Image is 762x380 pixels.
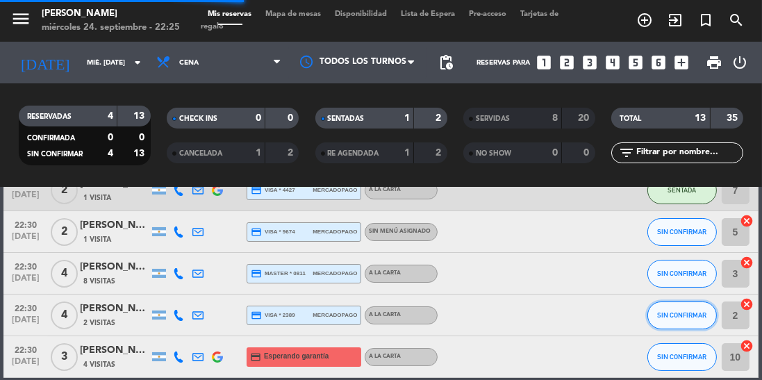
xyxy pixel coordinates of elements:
[83,317,115,329] span: 2 Visitas
[695,113,706,123] strong: 13
[27,135,75,142] span: CONFIRMADA
[731,54,748,71] i: power_settings_new
[179,115,217,122] span: CHECK INS
[83,192,111,204] span: 1 Visita
[80,217,149,233] div: [PERSON_NAME]
[313,227,357,236] span: mercadopago
[8,315,43,331] span: [DATE]
[657,353,706,361] span: SIN CONFIRMAR
[477,59,530,67] span: Reservas para
[647,218,717,246] button: SIN CONFIRMAR
[647,260,717,288] button: SIN CONFIRMAR
[647,301,717,329] button: SIN CONFIRMAR
[264,351,329,362] span: Esperando garantía
[394,10,462,18] span: Lista de Espera
[740,214,754,228] i: cancel
[436,113,444,123] strong: 2
[552,148,558,158] strong: 0
[604,53,622,72] i: looks_4
[133,111,147,121] strong: 13
[369,354,401,359] span: A LA CARTA
[697,12,714,28] i: turned_in_not
[740,297,754,311] i: cancel
[583,148,592,158] strong: 0
[649,53,668,72] i: looks_6
[8,299,43,315] span: 22:30
[133,149,147,158] strong: 13
[251,310,295,321] span: visa * 2389
[476,115,510,122] span: SERVIDAS
[313,269,357,278] span: mercadopago
[108,111,113,121] strong: 4
[51,218,78,246] span: 2
[727,113,740,123] strong: 35
[578,113,592,123] strong: 20
[328,150,379,157] span: RE AGENDADA
[657,270,706,277] span: SIN CONFIRMAR
[438,54,454,71] span: pending_actions
[251,268,306,279] span: master * 0811
[51,301,78,329] span: 4
[552,113,558,123] strong: 8
[404,148,410,158] strong: 1
[83,234,111,245] span: 1 Visita
[212,185,223,196] img: google-logo.png
[328,115,365,122] span: SENTADAS
[251,268,262,279] i: credit_card
[212,352,223,363] img: google-logo.png
[139,133,147,142] strong: 0
[535,53,553,72] i: looks_one
[83,359,115,370] span: 4 Visitas
[129,54,146,71] i: arrow_drop_down
[636,12,653,28] i: add_circle_outline
[51,176,78,204] span: 2
[672,53,690,72] i: add_box
[647,343,717,371] button: SIN CONFIRMAR
[328,10,394,18] span: Disponibilidad
[476,150,511,157] span: NO SHOW
[558,53,576,72] i: looks_two
[369,270,401,276] span: A LA CARTA
[80,259,149,275] div: [PERSON_NAME]
[369,187,401,192] span: A LA CARTA
[10,8,31,34] button: menu
[251,185,295,196] span: visa * 4427
[108,133,113,142] strong: 0
[27,151,83,158] span: SIN CONFIRMAR
[251,226,262,238] i: credit_card
[657,311,706,319] span: SIN CONFIRMAR
[83,276,115,287] span: 8 Visitas
[627,53,645,72] i: looks_5
[201,10,258,18] span: Mis reservas
[42,21,180,35] div: miércoles 24. septiembre - 22:25
[8,216,43,232] span: 22:30
[8,232,43,248] span: [DATE]
[251,226,295,238] span: visa * 9674
[581,53,599,72] i: looks_3
[80,301,149,317] div: [PERSON_NAME]
[740,256,754,270] i: cancel
[313,185,357,195] span: mercadopago
[251,310,262,321] i: credit_card
[620,115,641,122] span: TOTAL
[740,339,754,353] i: cancel
[51,343,78,371] span: 3
[313,311,357,320] span: mercadopago
[618,144,635,161] i: filter_list
[258,10,328,18] span: Mapa de mesas
[179,59,199,67] span: Cena
[80,342,149,358] div: [PERSON_NAME]
[256,113,261,123] strong: 0
[436,148,444,158] strong: 2
[369,229,431,234] span: Sin menú asignado
[667,12,684,28] i: exit_to_app
[250,352,261,363] i: credit_card
[728,12,745,28] i: search
[8,341,43,357] span: 22:30
[288,148,296,158] strong: 2
[8,357,43,373] span: [DATE]
[635,145,743,160] input: Filtrar por nombre...
[108,149,113,158] strong: 4
[728,42,752,83] div: LOG OUT
[657,228,706,236] span: SIN CONFIRMAR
